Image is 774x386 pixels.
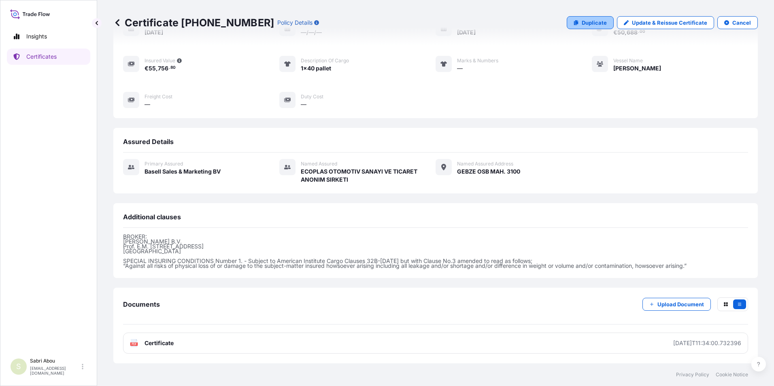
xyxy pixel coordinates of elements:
span: 80 [170,66,176,69]
span: , [156,66,158,71]
span: Additional clauses [123,213,181,221]
p: Upload Document [657,300,704,308]
span: Documents [123,300,160,308]
span: 1x40 pallet [301,64,331,72]
text: PDF [132,343,137,346]
span: Marks & Numbers [457,57,498,64]
span: € [145,66,149,71]
a: PDFCertificate[DATE]T11:34:00.732396 [123,333,748,354]
span: 55 [149,66,156,71]
span: Primary assured [145,161,183,167]
p: Insights [26,32,47,40]
a: Cookie Notice [716,371,748,378]
span: GEBZE OSB MAH. 3100 [457,168,520,176]
p: BROKER: [PERSON_NAME] B.V. Prof. E.M. [STREET_ADDRESS] [GEOGRAPHIC_DATA] SPECIAL INSURING CONDITI... [123,234,748,268]
span: Named Assured Address [457,161,513,167]
span: Vessel Name [613,57,643,64]
span: [PERSON_NAME] [613,64,661,72]
button: Cancel [717,16,758,29]
span: — [457,64,463,72]
span: Certificate [145,339,174,347]
span: Duty Cost [301,93,323,100]
span: — [301,100,306,108]
span: Assured Details [123,138,174,146]
p: Certificate [PHONE_NUMBER] [113,16,274,29]
button: Upload Document [642,298,711,311]
span: ECOPLAS OTOMOTIV SANAYI VE TICARET ANONIM SIRKETI [301,168,436,184]
span: Description of cargo [301,57,349,64]
p: [EMAIL_ADDRESS][DOMAIN_NAME] [30,366,80,375]
a: Certificates [7,49,90,65]
p: Update & Reissue Certificate [632,19,707,27]
span: . [169,66,170,69]
p: Policy Details [277,19,313,27]
a: Insights [7,28,90,45]
a: Privacy Policy [676,371,709,378]
a: Duplicate [567,16,614,29]
span: Basell Sales & Marketing BV [145,168,221,176]
span: Freight Cost [145,93,172,100]
span: 756 [158,66,168,71]
span: S [16,363,21,371]
p: Certificates [26,53,57,61]
span: Insured Value [145,57,175,64]
a: Update & Reissue Certificate [617,16,714,29]
span: Named Assured [301,161,337,167]
p: Duplicate [582,19,607,27]
span: — [145,100,150,108]
div: [DATE]T11:34:00.732396 [673,339,741,347]
p: Sabri Abou [30,358,80,364]
p: Cancel [732,19,751,27]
